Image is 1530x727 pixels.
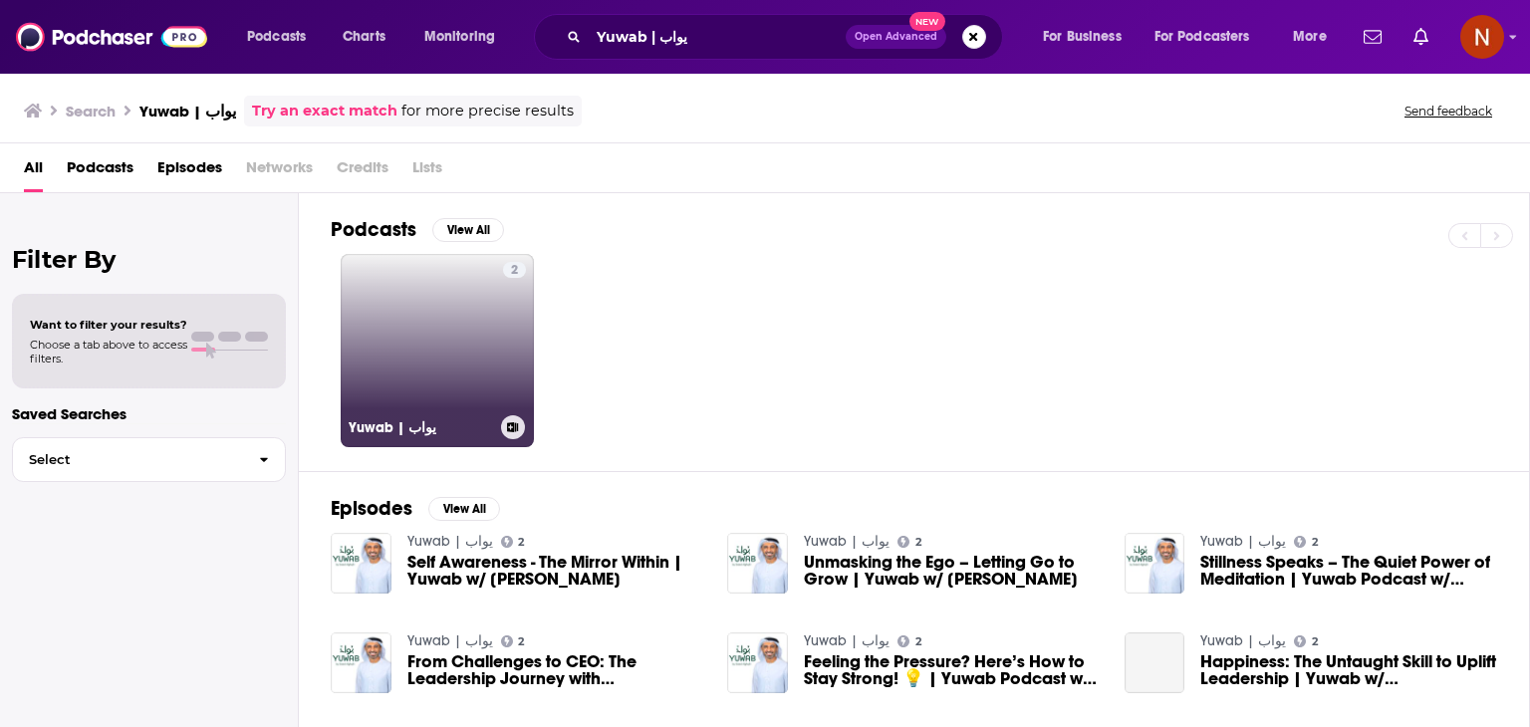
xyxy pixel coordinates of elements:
a: Yuwab | يواب [1200,533,1286,550]
a: Show notifications dropdown [1356,20,1390,54]
span: Want to filter your results? [30,318,187,332]
span: From Challenges to CEO: The Leadership Journey with [PERSON_NAME] | [PERSON_NAME] [407,653,704,687]
span: Logged in as AdelNBM [1460,15,1504,59]
span: Feeling the Pressure? Here’s How to Stay Strong! 💡 | Yuwab Podcast w/ [PERSON_NAME] [804,653,1101,687]
a: Happiness: The Untaught Skill to Uplift Leadership | Yuwab w/ Saeed Alghafri [1125,632,1185,693]
span: Unmasking the Ego – Letting Go to Grow | Yuwab w/ [PERSON_NAME] [804,554,1101,588]
span: Networks [246,151,313,192]
span: 2 [518,538,524,547]
span: Open Advanced [855,32,937,42]
button: Open AdvancedNew [846,25,946,49]
span: Monitoring [424,23,495,51]
span: New [909,12,945,31]
button: Send feedback [1399,103,1498,120]
a: 2 [1294,635,1318,647]
span: More [1293,23,1327,51]
a: Yuwab | يواب [407,632,493,649]
a: 2 [1294,536,1318,548]
span: 2 [915,637,921,646]
h2: Podcasts [331,217,416,242]
span: For Business [1043,23,1122,51]
img: Podchaser - Follow, Share and Rate Podcasts [16,18,207,56]
a: All [24,151,43,192]
span: Lists [412,151,442,192]
a: From Challenges to CEO: The Leadership Journey with Saeed Alghafri | Yuwab Podcast [407,653,704,687]
h3: Yuwab | يواب [349,419,493,436]
img: Self Awareness - The Mirror Within | Yuwab w/ Saeed Alghafri [331,533,391,594]
a: Unmasking the Ego – Letting Go to Grow | Yuwab w/ Saeed Alghafri [804,554,1101,588]
a: Charts [330,21,397,53]
a: 2 [897,536,921,548]
a: 2 [503,262,526,278]
button: open menu [410,21,521,53]
a: EpisodesView All [331,496,500,521]
input: Search podcasts, credits, & more... [589,21,846,53]
span: Choose a tab above to access filters. [30,338,187,365]
img: Stillness Speaks – The Quiet Power of Meditation | Yuwab Podcast w/ Saeed Alghafri [1125,533,1185,594]
button: View All [432,218,504,242]
a: Feeling the Pressure? Here’s How to Stay Strong! 💡 | Yuwab Podcast w/ Saeed Alghafri [804,653,1101,687]
img: Unmasking the Ego – Letting Go to Grow | Yuwab w/ Saeed Alghafri [727,533,788,594]
h3: Yuwab | يواب [139,102,236,121]
h2: Episodes [331,496,412,521]
h2: Filter By [12,245,286,274]
a: Yuwab | يواب [804,632,890,649]
a: 2Yuwab | يواب [341,254,534,447]
div: Search podcasts, credits, & more... [553,14,1022,60]
a: 2 [501,536,525,548]
a: Try an exact match [252,100,397,122]
a: 2 [501,635,525,647]
button: open menu [1279,21,1352,53]
a: PodcastsView All [331,217,504,242]
button: Select [12,437,286,482]
button: open menu [233,21,332,53]
span: Credits [337,151,388,192]
a: Yuwab | يواب [407,533,493,550]
a: Happiness: The Untaught Skill to Uplift Leadership | Yuwab w/ Saeed Alghafri [1200,653,1497,687]
span: Charts [343,23,385,51]
a: Podcasts [67,151,133,192]
img: User Profile [1460,15,1504,59]
span: Select [13,453,243,466]
span: 2 [1312,538,1318,547]
span: 2 [915,538,921,547]
span: Stillness Speaks – The Quiet Power of Meditation | Yuwab Podcast w/ [PERSON_NAME] [1200,554,1497,588]
a: Yuwab | يواب [804,533,890,550]
span: 2 [511,261,518,281]
a: Episodes [157,151,222,192]
span: For Podcasters [1154,23,1250,51]
a: Show notifications dropdown [1405,20,1436,54]
a: 2 [897,635,921,647]
a: Stillness Speaks – The Quiet Power of Meditation | Yuwab Podcast w/ Saeed Alghafri [1200,554,1497,588]
span: for more precise results [401,100,574,122]
span: Happiness: The Untaught Skill to Uplift Leadership | Yuwab w/ [PERSON_NAME] [1200,653,1497,687]
span: Podcasts [247,23,306,51]
a: Self Awareness - The Mirror Within | Yuwab w/ Saeed Alghafri [407,554,704,588]
a: Yuwab | يواب [1200,632,1286,649]
span: 2 [518,637,524,646]
h3: Search [66,102,116,121]
span: Self Awareness - The Mirror Within | Yuwab w/ [PERSON_NAME] [407,554,704,588]
button: View All [428,497,500,521]
p: Saved Searches [12,404,286,423]
img: Feeling the Pressure? Here’s How to Stay Strong! 💡 | Yuwab Podcast w/ Saeed Alghafri [727,632,788,693]
button: open menu [1142,21,1279,53]
button: Show profile menu [1460,15,1504,59]
img: From Challenges to CEO: The Leadership Journey with Saeed Alghafri | Yuwab Podcast [331,632,391,693]
span: 2 [1312,637,1318,646]
button: open menu [1029,21,1147,53]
